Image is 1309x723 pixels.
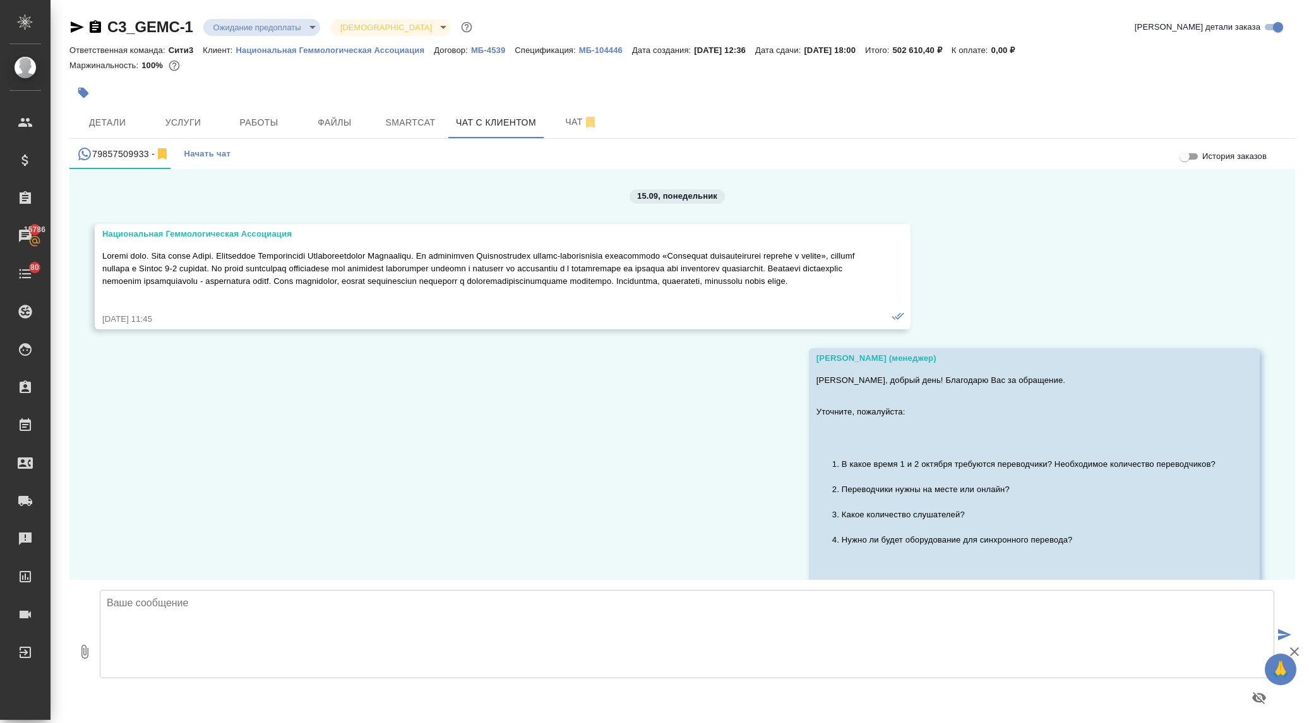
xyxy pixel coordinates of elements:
[471,44,515,55] a: МБ-4539
[952,45,991,55] p: К оплате:
[177,139,237,169] button: Начать чат
[304,115,365,131] span: Файлы
[816,406,1216,418] p: Уточните, пожалуйста:
[203,19,320,36] div: Ожидание предоплаты
[842,483,1216,496] li: Переводчики нужны на месте или онлайн?
[169,45,203,55] p: Сити3
[842,508,1216,521] li: Какое количество слушателей?
[842,534,1216,546] li: Нужно ли будет оборудование для синхронного перевода?
[991,45,1025,55] p: 0,00 ₽
[16,223,53,236] span: 15786
[69,45,169,55] p: Ответственная команда:
[330,19,451,36] div: Ожидание предоплаты
[579,45,632,55] p: МБ-104446
[23,261,47,274] span: 80
[694,45,755,55] p: [DATE] 12:36
[380,115,441,131] span: Smartcat
[551,114,612,130] span: Чат
[77,146,170,162] div: 79857509933 (Национальная Геммологическая Ассоциация) - (undefined)
[456,115,536,131] span: Чат с клиентом
[637,190,717,203] p: 15.09, понедельник
[892,45,951,55] p: 502 610,40 ₽
[153,115,213,131] span: Услуги
[1135,21,1260,33] span: [PERSON_NAME] детали заказа
[102,250,866,288] p: Loremi dolo. Sita conse Adipi. Elitseddoe Temporincidi Utlaboreetdolor Magnaaliqu. En adminimven ...
[434,45,471,55] p: Договор:
[842,458,1216,471] li: В какое время 1 и 2 октября требуются переводчики? Необходимое количество переводчиков?
[69,20,85,35] button: Скопировать ссылку для ЯМессенджера
[210,22,305,33] button: Ожидание предоплаты
[229,115,289,131] span: Работы
[102,228,866,240] div: Национальная Геммологическая Ассоциация
[337,22,436,33] button: [DEMOGRAPHIC_DATA]
[77,115,138,131] span: Детали
[155,146,170,162] svg: Отписаться
[236,45,434,55] p: Национальная Геммологическая Ассоциация
[755,45,804,55] p: Дата сдачи:
[1265,654,1296,685] button: 🙏
[1202,150,1267,163] span: История заказов
[107,18,193,35] a: C3_GEMC-1
[458,19,475,35] button: Доп статусы указывают на важность/срочность заказа
[88,20,103,35] button: Скопировать ссылку
[471,45,515,55] p: МБ-4539
[102,313,866,326] div: [DATE] 11:45
[816,374,1216,387] p: [PERSON_NAME], добрый день! Благодарю Вас за обращение.
[865,45,892,55] p: Итого:
[69,61,141,70] p: Маржинальность:
[184,147,230,162] span: Начать чат
[816,352,1216,365] div: [PERSON_NAME] (менеджер)
[804,45,865,55] p: [DATE] 18:00
[69,139,1295,169] div: simple tabs example
[236,44,434,55] a: Национальная Геммологическая Ассоциация
[1244,683,1274,713] button: Предпросмотр
[3,220,47,252] a: 15786
[515,45,578,55] p: Спецификация:
[69,79,97,107] button: Добавить тэг
[141,61,166,70] p: 100%
[1270,656,1291,683] span: 🙏
[632,45,694,55] p: Дата создания:
[3,258,47,290] a: 80
[203,45,236,55] p: Клиент:
[579,44,632,55] a: МБ-104446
